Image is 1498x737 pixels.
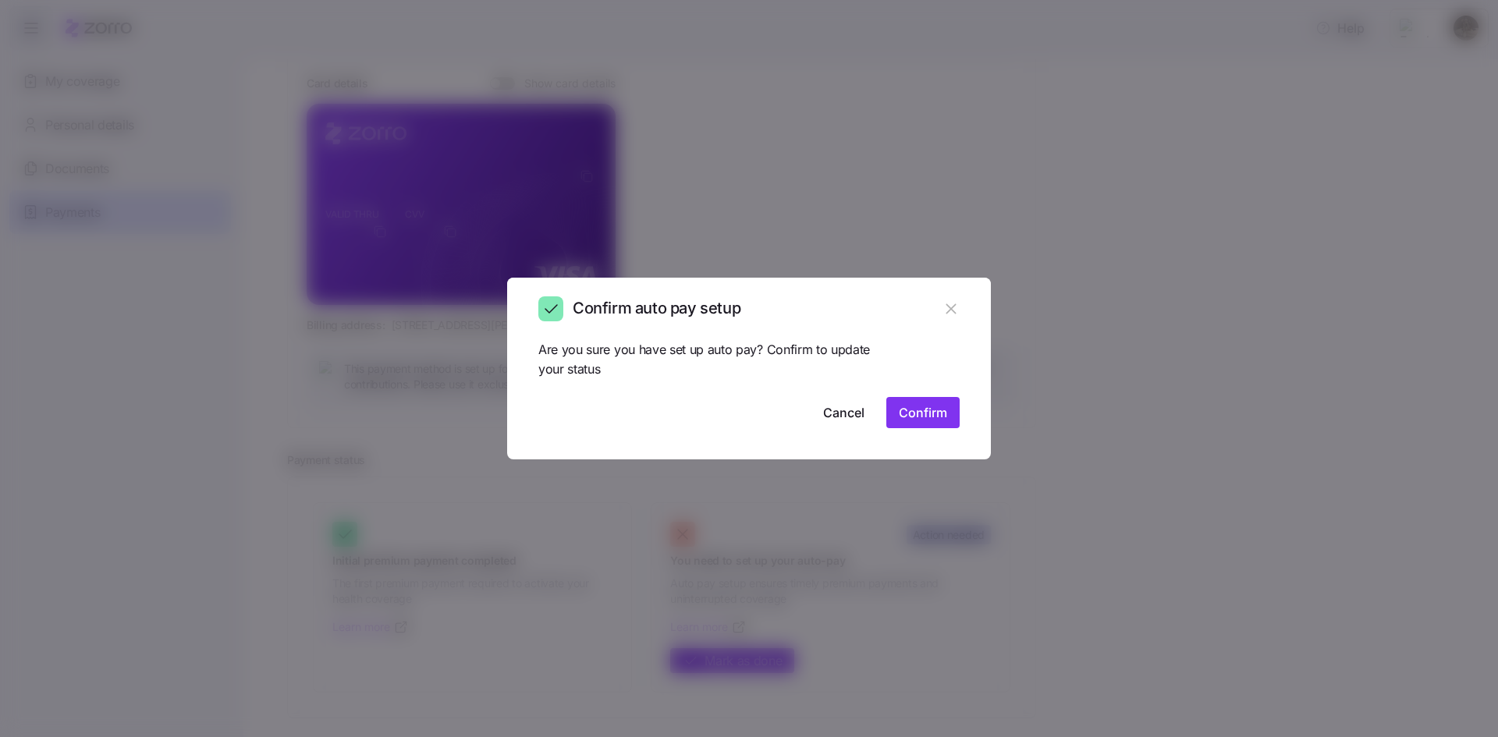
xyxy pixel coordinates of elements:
[886,397,960,428] button: Confirm
[538,340,870,379] span: Are you sure you have set up auto pay? Confirm to update your status
[573,298,740,319] h2: Confirm auto pay setup
[811,397,877,428] button: Cancel
[899,403,947,422] span: Confirm
[823,403,864,422] span: Cancel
